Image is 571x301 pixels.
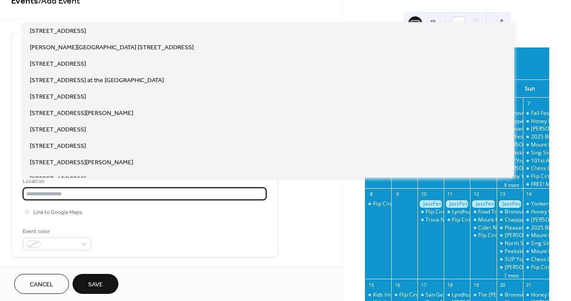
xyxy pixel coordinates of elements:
div: 101st Annual Yorktown Grange Fair [523,157,549,165]
div: Honey Bee Grove Flower Farm - Farmers Market [523,291,549,299]
div: Sun [518,80,542,98]
div: 19 [473,281,479,288]
div: Location [23,177,265,186]
div: Irvington Farmer's Market [523,216,549,224]
div: 8 [368,191,374,198]
div: Kids Improv & Sketch Classes at Unthinkable Comedy: Funables, Improv classes for grades 1-2 [365,291,391,299]
div: Flip Circus - Yorktown [444,216,470,224]
div: Bronxville Farmers Market [497,208,523,216]
div: 2025 Bicycle Sundays [523,133,549,141]
div: Flip Circus - Yorktown [417,208,444,216]
div: John Jay Homestead Farm Market In Katonah [497,232,523,239]
div: Bronxville Farmers Market [497,291,523,299]
div: 16 [394,281,401,288]
div: Yonkers Marathon, Half Marathon & 5K [523,200,549,208]
div: San Gennaro Feast [GEOGRAPHIC_DATA] [425,291,528,299]
div: Bronxville Farmers Market [505,291,571,299]
div: 11 [446,191,453,198]
span: [STREET_ADDRESS] [30,174,86,184]
div: Mount Kisco Septemberfest [523,248,549,255]
div: 12 [473,191,479,198]
div: Flip Circus - [GEOGRAPHIC_DATA] [452,216,535,224]
div: Fall Festival at Harvest Moon Orchard [523,110,549,117]
div: San Gennaro Feast Yorktown [417,291,444,299]
div: 17 [420,281,427,288]
div: Peekskill Farmers Market [505,248,567,255]
span: [STREET_ADDRESS] [30,125,86,135]
div: Flip Circus - Yorktown [470,232,496,239]
div: Bronxville Farmers Market [505,208,571,216]
button: Cancel [14,274,69,294]
div: Honey Bee Grove Flower Farm - Farmers Market [523,208,549,216]
div: Lyndhurst Landscape Volunteering [452,291,537,299]
span: Link to Google Maps [33,208,82,217]
div: Sing Sing Kill Brewery Run Club [523,149,549,157]
div: FREE! Music Across The Hudson [523,181,549,188]
span: [STREET_ADDRESS][PERSON_NAME] [30,109,133,118]
div: 20 [499,281,506,288]
div: Lyndhurst Landscape Volunteering [444,208,470,216]
div: Irvington Farmer's Market [523,125,549,133]
div: Flip Circus - [GEOGRAPHIC_DATA] [478,232,562,239]
div: 15 [368,281,374,288]
div: JazzFest White Plains: Sept. 10 - 14 [470,200,496,208]
div: Trivia Night at Sing Sing Kill Brewery [425,216,515,224]
span: Cancel [30,280,53,289]
div: 9 [394,191,401,198]
div: Event color [23,227,89,236]
div: Chappaqua Farmers Market [497,216,523,224]
span: [STREET_ADDRESS] [30,27,86,36]
div: Chess Club at Sing Sing Kill Brewery [523,165,549,172]
div: Flip Circus - Yorktown [523,173,549,180]
div: JazzFest White Plains: Sept. 10 - 14 [417,200,444,208]
div: Chess Club at Sing Sing Kill Brewery [523,256,549,263]
div: Mount Kisco Farmers Market [523,141,549,149]
div: Flip Circus - [GEOGRAPHIC_DATA] [373,200,457,208]
span: Save [88,280,103,289]
div: Puppy Yoga [505,173,534,180]
div: Flip Circus - Yorktown [391,291,417,299]
div: Flip Circus - Yorktown [523,264,549,271]
div: Lyndhurst Landscape Volunteering [452,208,537,216]
span: [STREET_ADDRESS] [30,59,86,69]
span: [STREET_ADDRESS] [30,92,86,102]
div: Pleasantville Farmers Market [497,224,523,232]
div: 14 [526,191,532,198]
div: 7 [526,100,532,107]
button: 8 more [501,181,523,188]
div: Peekskill Farmers Market [497,248,523,255]
div: 18 [446,281,453,288]
div: The Marshall Tucker Band [470,291,496,299]
div: Sing Sing Kill Brewery Run Club [523,240,549,247]
div: Flip Circus - [GEOGRAPHIC_DATA] [425,208,509,216]
div: Lyndhurst Landscape Volunteering [444,291,470,299]
div: Trivia Night at Sing Sing Kill Brewery [417,216,444,224]
div: Mount Kisco Septemberfest [478,216,547,224]
div: Food Truck [DATE] [478,208,524,216]
div: The [PERSON_NAME] Band [478,291,545,299]
div: 10 [420,191,427,198]
span: [STREET_ADDRESS][PERSON_NAME] [30,158,133,167]
div: Food Truck Friday [470,208,496,216]
div: 21 [526,281,532,288]
span: [STREET_ADDRESS] at the [GEOGRAPHIC_DATA] [30,76,164,85]
div: 2025 Bicycle Sundays [523,224,549,232]
div: TASH Farmer's Market at Patriot's Park [497,264,523,271]
button: Save [73,274,118,294]
div: SUP Yoga & Paddleboarding Lessons [497,256,523,263]
div: Mount Kisco Septemberfest [470,216,496,224]
span: [PERSON_NAME][GEOGRAPHIC_DATA] [STREET_ADDRESS] [30,43,194,52]
div: JazzFest White Plains: Sept. 10 - 14 [497,200,523,208]
div: JazzFest White Plains: Sept. 10 - 14 [444,200,470,208]
div: Mount Kisco Farmers Market [523,232,549,239]
button: 7 more [501,271,523,279]
span: [STREET_ADDRESS] [30,142,86,151]
div: 13 [499,191,506,198]
div: Honey Bee Grove Flower Farm - Farmers Market [523,118,549,125]
div: Flip Circus - [GEOGRAPHIC_DATA] [399,291,483,299]
div: Cider Nights with live music & food truck at Harvest Moon's Hardscrabble Cider [470,224,496,232]
div: North Salem Farmers Market [497,240,523,247]
div: Flip Circus - Yorktown [365,200,391,208]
